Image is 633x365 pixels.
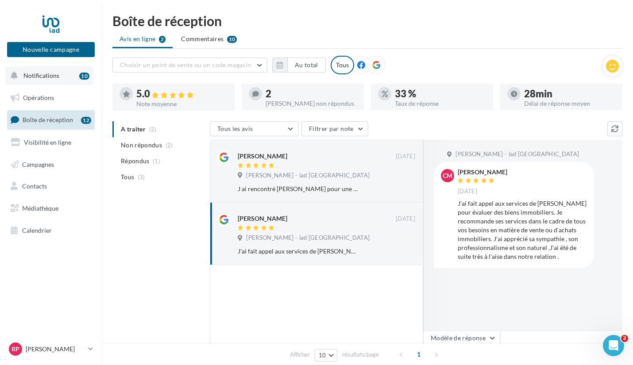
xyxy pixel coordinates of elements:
[5,133,96,152] a: Visibilité en ligne
[5,155,96,174] a: Campagnes
[22,160,54,168] span: Campagnes
[301,121,368,136] button: Filtrer par note
[22,227,52,234] span: Calendrier
[238,214,287,223] div: [PERSON_NAME]
[136,101,228,107] div: Note moyenne
[7,42,95,57] button: Nouvelle campagne
[266,89,357,99] div: 2
[153,158,160,165] span: (1)
[7,341,95,357] a: RP [PERSON_NAME]
[272,58,326,73] button: Au total
[120,61,251,69] span: Choisir un point de vente ou un code magasin
[5,221,96,240] a: Calendrier
[246,172,370,180] span: [PERSON_NAME] - iad [GEOGRAPHIC_DATA]
[331,56,354,74] div: Tous
[238,152,287,161] div: [PERSON_NAME]
[412,347,426,361] span: 1
[23,72,59,79] span: Notifications
[5,177,96,196] a: Contacts
[342,350,379,359] span: résultats/page
[455,150,579,158] span: [PERSON_NAME] - iad [GEOGRAPHIC_DATA]
[423,330,500,346] button: Modèle de réponse
[524,100,615,107] div: Délai de réponse moyen
[266,100,357,107] div: [PERSON_NAME] non répondus
[24,138,71,146] span: Visibilité en ligne
[166,142,173,149] span: (2)
[458,169,507,175] div: [PERSON_NAME]
[5,66,93,85] button: Notifications 10
[238,184,358,193] div: J ai rencontré [PERSON_NAME] pour une estimation de ma maison. Elle s est montrée très rigoureuse...
[12,345,19,353] span: RP
[79,73,89,80] div: 10
[121,157,150,165] span: Répondus
[121,173,134,181] span: Tous
[112,14,622,27] div: Boîte de réception
[246,234,370,242] span: [PERSON_NAME] - iad [GEOGRAPHIC_DATA]
[181,35,224,43] span: Commentaires
[5,88,96,107] a: Opérations
[458,188,477,196] span: [DATE]
[5,110,96,129] a: Boîte de réception12
[26,345,85,353] p: [PERSON_NAME]
[621,335,628,342] span: 2
[524,89,615,99] div: 28min
[319,352,326,359] span: 10
[136,89,228,99] div: 5.0
[227,36,237,43] div: 10
[121,141,162,150] span: Non répondus
[5,199,96,218] a: Médiathèque
[290,350,310,359] span: Afficher
[81,117,91,124] div: 12
[23,94,54,101] span: Opérations
[396,215,415,223] span: [DATE]
[210,121,298,136] button: Tous les avis
[23,116,73,123] span: Boîte de réception
[238,247,358,256] div: J'ai fait appel aux services de [PERSON_NAME] pour évaluer des biens immobiliers. Je recommande s...
[112,58,267,73] button: Choisir un point de vente ou un code magasin
[287,58,326,73] button: Au total
[315,349,337,361] button: 10
[22,204,58,212] span: Médiathèque
[396,153,415,161] span: [DATE]
[395,89,486,99] div: 33 %
[443,171,452,180] span: CM
[22,182,47,190] span: Contacts
[395,100,486,107] div: Taux de réponse
[603,335,624,356] iframe: Intercom live chat
[138,173,145,181] span: (3)
[458,199,587,261] div: J'ai fait appel aux services de [PERSON_NAME] pour évaluer des biens immobiliers. Je recommande s...
[217,125,253,132] span: Tous les avis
